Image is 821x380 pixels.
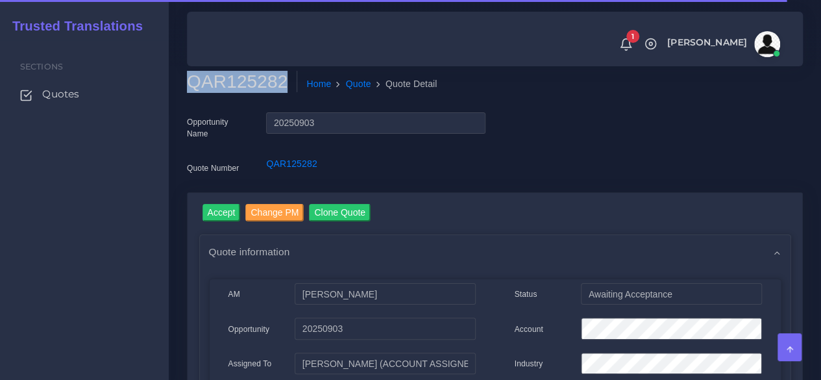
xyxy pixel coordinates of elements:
label: Status [515,288,537,300]
input: Accept [202,204,241,222]
label: Industry [515,358,543,370]
a: Trusted Translations [3,16,143,37]
a: Home [306,77,331,91]
div: Quote information [200,235,790,268]
h2: Trusted Translations [3,18,143,34]
h2: QAR125282 [187,71,297,93]
label: Account [515,323,543,335]
a: Quotes [10,81,159,108]
label: Assigned To [228,358,272,370]
li: Quote Detail [371,77,437,91]
a: Quote [346,77,371,91]
a: 1 [615,37,637,51]
span: [PERSON_NAME] [667,38,747,47]
label: Opportunity Name [187,116,247,140]
span: 1 [626,30,639,43]
img: avatar [754,31,780,57]
a: [PERSON_NAME]avatar [661,31,785,57]
a: QAR125282 [266,158,317,169]
span: Quote information [209,244,290,259]
label: Quote Number [187,162,239,174]
input: Clone Quote [309,204,371,222]
label: AM [228,288,240,300]
span: Quotes [42,87,79,101]
label: Opportunity [228,323,270,335]
span: Sections [20,62,63,71]
input: pm [295,353,475,375]
input: Change PM [245,204,304,222]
